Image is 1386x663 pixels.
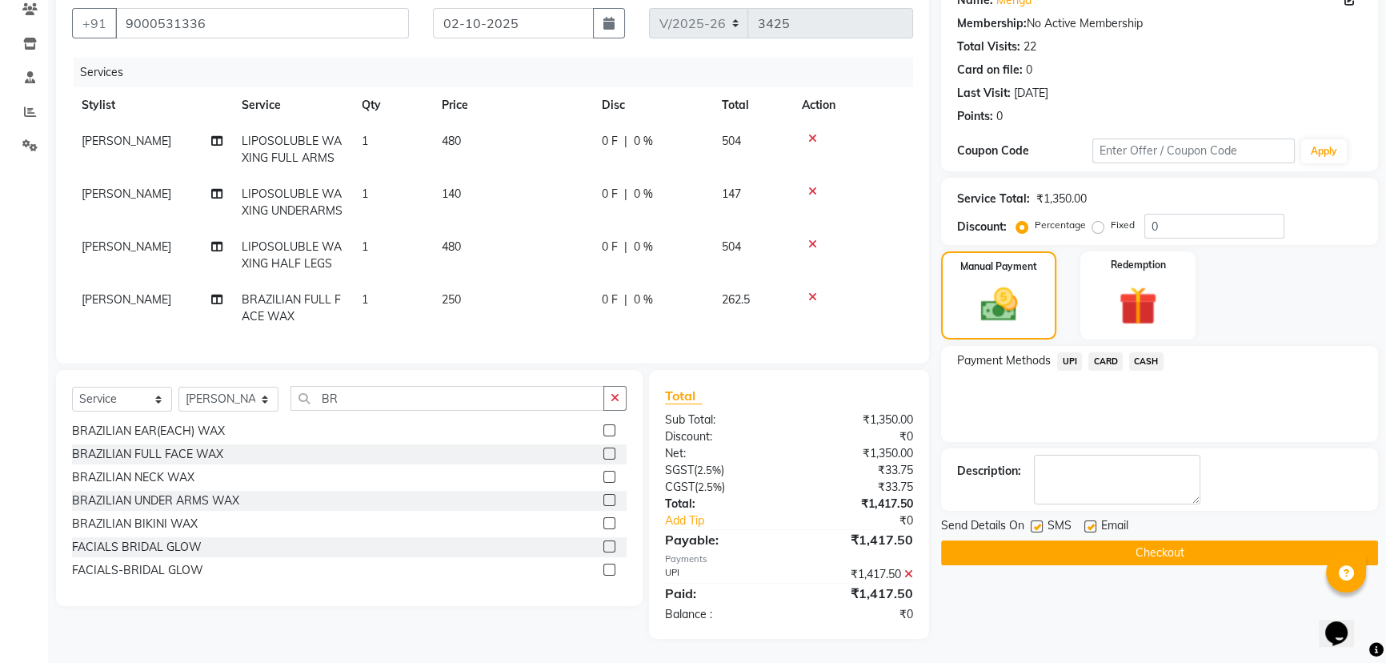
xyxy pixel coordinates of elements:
[1014,85,1048,102] div: [DATE]
[442,187,461,201] span: 140
[1111,218,1135,232] label: Fixed
[602,133,618,150] span: 0 F
[72,8,117,38] button: +91
[653,584,789,603] div: Paid:
[72,539,202,556] div: FACIALS BRIDAL GLOW
[82,187,171,201] span: [PERSON_NAME]
[1048,517,1072,537] span: SMS
[602,291,618,308] span: 0 F
[789,530,925,549] div: ₹1,417.50
[957,15,1027,32] div: Membership:
[602,186,618,203] span: 0 F
[653,412,789,428] div: Sub Total:
[996,108,1003,125] div: 0
[634,133,653,150] span: 0 %
[722,239,741,254] span: 504
[1111,258,1166,272] label: Redemption
[957,463,1021,480] div: Description:
[957,85,1011,102] div: Last Visit:
[789,479,925,496] div: ₹33.75
[82,292,171,307] span: [PERSON_NAME]
[665,480,695,494] span: CGST
[1107,282,1169,330] img: _gift.svg
[653,606,789,623] div: Balance :
[634,186,653,203] span: 0 %
[242,134,342,165] span: LIPOSOLUBLE WAXING FULL ARMS
[442,239,461,254] span: 480
[362,187,368,201] span: 1
[653,479,789,496] div: ( )
[789,606,925,623] div: ₹0
[442,134,461,148] span: 480
[72,423,225,440] div: BRAZILIAN EAR(EACH) WAX
[957,143,1092,159] div: Coupon Code
[74,58,925,87] div: Services
[624,133,627,150] span: |
[1129,352,1164,371] span: CASH
[697,464,721,476] span: 2.5%
[1319,599,1370,647] iframe: chat widget
[1301,139,1347,163] button: Apply
[653,428,789,445] div: Discount:
[969,283,1029,326] img: _cash.svg
[624,291,627,308] span: |
[624,186,627,203] span: |
[941,517,1024,537] span: Send Details On
[789,566,925,583] div: ₹1,417.50
[242,187,342,218] span: LIPOSOLUBLE WAXING UNDERARMS
[72,469,194,486] div: BRAZILIAN NECK WAX
[592,87,712,123] th: Disc
[1035,218,1086,232] label: Percentage
[1036,191,1087,207] div: ₹1,350.00
[792,87,913,123] th: Action
[941,540,1378,565] button: Checkout
[72,446,223,463] div: BRAZILIAN FULL FACE WAX
[698,480,722,493] span: 2.5%
[957,219,1007,235] div: Discount:
[789,428,925,445] div: ₹0
[290,386,604,411] input: Search or Scan
[232,87,352,123] th: Service
[362,292,368,307] span: 1
[634,291,653,308] span: 0 %
[653,512,812,529] a: Add Tip
[653,462,789,479] div: ( )
[665,463,694,477] span: SGST
[957,352,1051,369] span: Payment Methods
[442,292,461,307] span: 250
[242,239,342,271] span: LIPOSOLUBLE WAXING HALF LEGS
[653,530,789,549] div: Payable:
[115,8,409,38] input: Search by Name/Mobile/Email/Code
[789,412,925,428] div: ₹1,350.00
[789,462,925,479] div: ₹33.75
[722,134,741,148] span: 504
[960,259,1037,274] label: Manual Payment
[789,445,925,462] div: ₹1,350.00
[634,239,653,255] span: 0 %
[362,134,368,148] span: 1
[1057,352,1082,371] span: UPI
[712,87,792,123] th: Total
[722,292,750,307] span: 262.5
[653,566,789,583] div: UPI
[72,562,203,579] div: FACIALS-BRIDAL GLOW
[82,134,171,148] span: [PERSON_NAME]
[352,87,432,123] th: Qty
[82,239,171,254] span: [PERSON_NAME]
[789,496,925,512] div: ₹1,417.50
[789,584,925,603] div: ₹1,417.50
[811,512,925,529] div: ₹0
[1023,38,1036,55] div: 22
[1101,517,1128,537] span: Email
[722,187,741,201] span: 147
[1092,139,1295,163] input: Enter Offer / Coupon Code
[624,239,627,255] span: |
[602,239,618,255] span: 0 F
[957,62,1023,78] div: Card on file:
[72,492,239,509] div: BRAZILIAN UNDER ARMS WAX
[72,87,232,123] th: Stylist
[665,388,702,404] span: Total
[653,445,789,462] div: Net:
[957,108,993,125] div: Points:
[1026,62,1032,78] div: 0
